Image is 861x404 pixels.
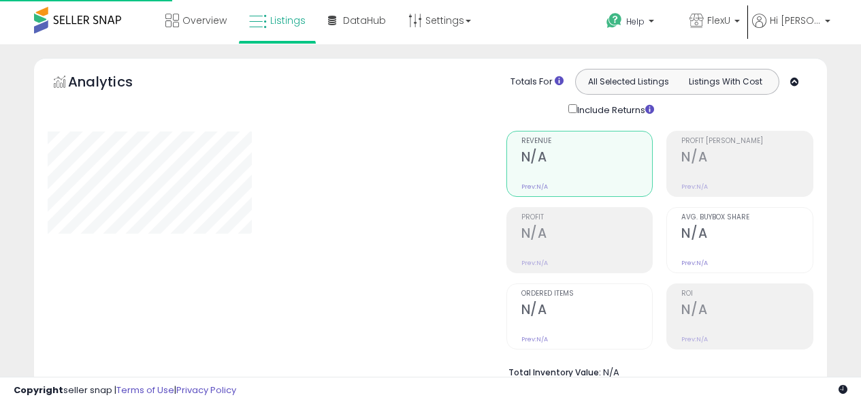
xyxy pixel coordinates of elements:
[558,102,670,117] div: Include Returns
[14,384,236,397] div: seller snap | |
[176,384,236,397] a: Privacy Policy
[681,149,813,168] h2: N/A
[681,183,708,191] small: Prev: N/A
[521,138,653,145] span: Revenue
[521,214,653,221] span: Profit
[596,2,677,44] a: Help
[521,149,653,168] h2: N/A
[270,14,306,27] span: Listings
[343,14,386,27] span: DataHub
[521,302,653,320] h2: N/A
[681,290,813,298] span: ROI
[681,335,708,343] small: Prev: N/A
[182,14,227,27] span: Overview
[606,12,623,29] i: Get Help
[521,226,653,244] h2: N/A
[521,335,548,343] small: Prev: N/A
[677,73,775,91] button: Listings With Cost
[681,138,813,145] span: Profit [PERSON_NAME]
[626,16,645,27] span: Help
[681,226,813,244] h2: N/A
[752,14,830,44] a: Hi [PERSON_NAME]
[521,290,653,298] span: Ordered Items
[707,14,730,27] span: FlexU
[68,72,159,95] h5: Analytics
[770,14,821,27] span: Hi [PERSON_NAME]
[508,363,803,379] li: N/A
[681,302,813,320] h2: N/A
[521,183,548,191] small: Prev: N/A
[510,76,564,89] div: Totals For
[116,384,174,397] a: Terms of Use
[14,384,63,397] strong: Copyright
[579,73,677,91] button: All Selected Listings
[681,214,813,221] span: Avg. Buybox Share
[521,259,548,267] small: Prev: N/A
[681,259,708,267] small: Prev: N/A
[508,367,601,378] b: Total Inventory Value:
